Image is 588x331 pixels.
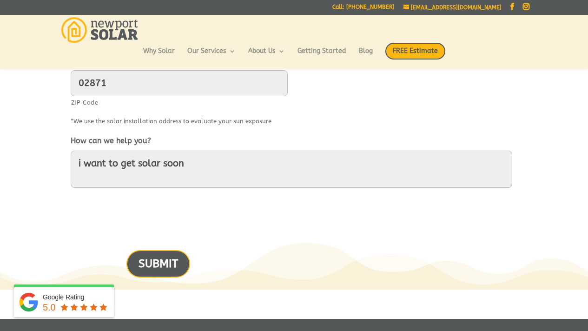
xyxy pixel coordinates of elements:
[187,48,236,64] a: Our Services
[126,250,190,278] input: SUBMIT
[61,17,138,43] img: Newport Solar | Solar Energy Optimized.
[359,48,373,64] a: Blog
[385,43,445,69] a: FREE Estimate
[385,43,445,60] span: FREE Estimate
[71,136,151,146] label: How can we help you?
[403,4,502,11] a: [EMAIL_ADDRESS][DOMAIN_NAME]
[248,48,285,64] a: About Us
[71,97,288,109] label: ZIP Code
[71,113,518,127] div: *We use the solar installation address to evaluate your sun exposure
[143,48,175,64] a: Why Solar
[297,48,346,64] a: Getting Started
[71,199,212,235] iframe: reCAPTCHA
[43,292,109,302] div: Google Rating
[332,4,394,14] a: Call: [PHONE_NUMBER]
[43,302,56,312] span: 5.0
